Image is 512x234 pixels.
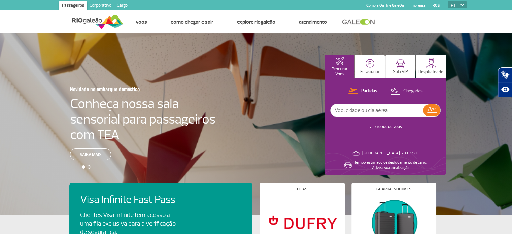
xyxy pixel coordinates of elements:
[393,69,408,74] p: Sala VIP
[388,87,425,96] button: Chegadas
[299,19,327,25] a: Atendimento
[498,67,512,82] button: Abrir tradutor de língua de sinais.
[361,88,377,94] p: Partidas
[70,96,215,142] h4: Conheça nossa sala sensorial para passageiros com TEA
[498,67,512,97] div: Plugin de acessibilidade da Hand Talk.
[416,55,446,78] button: Hospitalidade
[433,3,440,8] a: RQS
[328,67,351,77] p: Procurar Voos
[411,3,426,8] a: Imprensa
[237,19,275,25] a: Explore RIOgaleão
[336,57,344,65] img: airplaneHomeActive.svg
[70,148,111,160] a: Saiba mais
[70,82,182,96] h3: Novidade no embarque doméstico
[403,88,423,94] p: Chegadas
[367,124,404,130] button: VER TODOS OS VOOS
[331,104,423,117] input: Voo, cidade ou cia aérea
[114,1,130,11] a: Cargo
[376,187,411,191] h4: Guarda-volumes
[369,125,402,129] a: VER TODOS OS VOOS
[498,82,512,97] button: Abrir recursos assistivos.
[366,59,374,68] img: carParkingHome.svg
[396,59,405,68] img: vipRoom.svg
[385,55,415,78] button: Sala VIP
[360,69,380,74] p: Estacionar
[171,19,213,25] a: Como chegar e sair
[297,187,307,191] h4: Lojas
[325,55,354,78] button: Procurar Voos
[426,58,436,68] img: hospitality.svg
[366,3,404,8] a: Compra On-line GaleOn
[346,87,379,96] button: Partidas
[59,1,87,11] a: Passageiros
[362,151,418,156] p: [GEOGRAPHIC_DATA]: 23°C/73°F
[354,160,427,171] p: Tempo estimado de deslocamento de carro: Ative a sua localização
[355,55,385,78] button: Estacionar
[80,194,187,206] h4: Visa Infinite Fast Pass
[136,19,147,25] a: Voos
[418,70,443,75] p: Hospitalidade
[87,1,114,11] a: Corporativo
